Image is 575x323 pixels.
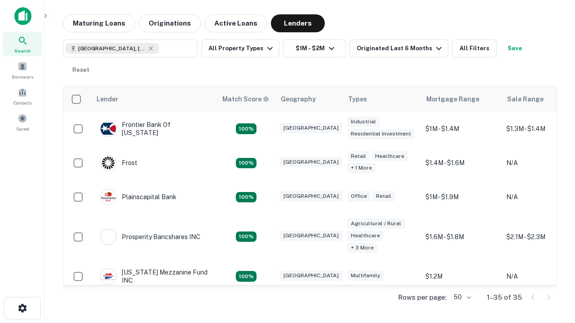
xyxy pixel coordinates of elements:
th: Lender [91,87,217,112]
div: Prosperity Bancshares INC [100,229,200,245]
div: [US_STATE] Mezzanine Fund INC [100,268,208,284]
div: Types [348,94,367,105]
div: Retail [347,151,370,161]
img: picture [101,269,116,284]
div: Matching Properties: 5, hasApolloMatch: undefined [236,271,257,282]
img: picture [101,155,116,170]
div: Matching Properties: 4, hasApolloMatch: undefined [236,158,257,169]
iframe: Chat Widget [530,251,575,294]
img: picture [101,121,116,136]
button: Maturing Loans [63,14,135,32]
div: Geography [281,94,316,105]
img: capitalize-icon.png [14,7,31,25]
div: Office [347,191,371,201]
div: [GEOGRAPHIC_DATA] [280,231,342,241]
button: $1M - $2M [283,39,346,57]
button: Active Loans [204,14,267,32]
td: $1M - $1.4M [421,112,502,146]
td: $1.2M [421,259,502,293]
button: Originations [139,14,201,32]
div: [GEOGRAPHIC_DATA] [280,191,342,201]
th: Geography [275,87,343,112]
button: Save your search to get updates of matches that match your search criteria. [500,39,529,57]
div: Plainscapital Bank [100,189,177,205]
div: Multifamily [347,271,384,281]
div: Agricultural / Rural [347,218,405,229]
a: Search [3,32,42,56]
h6: Match Score [222,94,267,104]
td: $1M - $1.9M [421,180,502,214]
span: [GEOGRAPHIC_DATA], [GEOGRAPHIC_DATA], [GEOGRAPHIC_DATA] [78,44,146,52]
a: Borrowers [3,58,42,82]
div: [GEOGRAPHIC_DATA] [280,157,342,167]
span: Search [14,47,31,54]
div: Sale Range [507,94,544,105]
button: Reset [66,61,95,79]
div: Frost [100,155,137,171]
div: + 3 more [347,243,377,253]
span: Borrowers [12,73,33,80]
td: $1.4M - $1.6M [421,146,502,180]
div: Frontier Bank Of [US_STATE] [100,121,208,137]
div: 50 [450,291,473,304]
div: Matching Properties: 4, hasApolloMatch: undefined [236,192,257,203]
div: Matching Properties: 6, hasApolloMatch: undefined [236,231,257,242]
div: [GEOGRAPHIC_DATA] [280,271,342,281]
div: Retail [372,191,395,201]
button: All Filters [452,39,497,57]
div: Lender [97,94,118,105]
th: Mortgage Range [421,87,502,112]
span: Contacts [13,99,31,106]
div: Healthcare [347,231,384,241]
th: Capitalize uses an advanced AI algorithm to match your search with the best lender. The match sco... [217,87,275,112]
img: picture [101,229,116,244]
th: Types [343,87,421,112]
div: + 1 more [347,163,376,173]
button: Originated Last 6 Months [349,39,448,57]
p: Rows per page: [398,292,447,303]
div: Residential Investment [347,129,415,139]
div: Originated Last 6 Months [357,43,444,54]
button: All Property Types [201,39,279,57]
span: Saved [16,125,29,132]
a: Contacts [3,84,42,108]
div: [GEOGRAPHIC_DATA] [280,123,342,133]
a: Saved [3,110,42,134]
img: picture [101,189,116,205]
div: Industrial [347,117,380,127]
div: Mortgage Range [426,94,479,105]
div: Capitalize uses an advanced AI algorithm to match your search with the best lender. The match sco... [222,94,269,104]
div: Healthcare [372,151,408,161]
div: Matching Properties: 4, hasApolloMatch: undefined [236,123,257,134]
button: Lenders [271,14,325,32]
p: 1–35 of 35 [487,292,522,303]
td: $1.6M - $1.8M [421,214,502,259]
